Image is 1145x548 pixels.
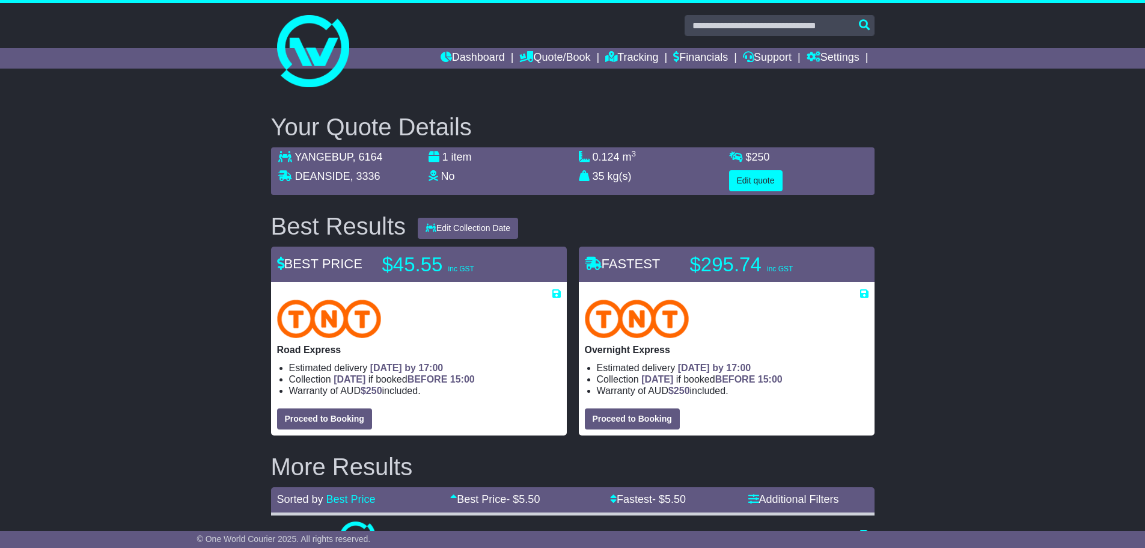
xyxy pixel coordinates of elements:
li: Collection [289,374,561,385]
sup: 3 [632,149,637,158]
button: Proceed to Booking [277,408,372,429]
span: 1 [442,151,448,163]
span: 250 [674,386,690,396]
span: m [623,151,637,163]
a: Support [743,48,792,69]
span: item [451,151,472,163]
span: BEFORE [408,374,448,384]
button: Proceed to Booking [585,408,680,429]
span: [DATE] by 17:00 [370,363,444,373]
span: $ [668,386,690,396]
span: BEFORE [715,374,756,384]
button: Edit Collection Date [418,218,518,239]
span: © One World Courier 2025. All rights reserved. [197,534,371,544]
div: Best Results [265,213,412,239]
span: 0.124 [593,151,620,163]
span: 15:00 [758,374,783,384]
a: Best Price [326,493,376,505]
span: $ [361,386,382,396]
span: BEST PRICE [277,256,362,271]
span: 35 [593,170,605,182]
a: Settings [807,48,860,69]
span: 250 [752,151,770,163]
a: Tracking [605,48,658,69]
span: kg(s) [608,170,632,182]
span: Sorted by [277,493,323,505]
li: Warranty of AUD included. [289,385,561,396]
li: Warranty of AUD included. [597,385,869,396]
span: , 6164 [353,151,383,163]
span: FASTEST [585,256,661,271]
a: Fastest- $5.50 [610,493,686,505]
img: TNT Domestic: Road Express [277,300,382,338]
span: 250 [366,386,382,396]
span: , 3336 [350,170,380,182]
p: $45.55 [382,253,533,277]
a: Financials [673,48,728,69]
span: [DATE] [334,374,365,384]
span: 5.50 [519,493,540,505]
li: Estimated delivery [289,362,561,374]
img: TNT Domestic: Overnight Express [585,300,689,338]
a: Quote/Book [519,48,590,69]
p: $295.74 [690,253,840,277]
span: $ [746,151,770,163]
p: Road Express [277,344,561,356]
h2: More Results [271,454,875,480]
li: Estimated delivery [597,362,869,374]
span: 15:00 [450,374,475,384]
span: 5.50 [665,493,686,505]
p: Overnight Express [585,344,869,356]
span: - $ [506,493,540,505]
a: Dashboard [441,48,505,69]
button: Edit quote [729,170,783,191]
span: inc GST [448,265,474,273]
span: if booked [334,374,474,384]
span: if booked [641,374,782,384]
a: Additional Filters [748,493,839,505]
span: inc GST [767,265,793,273]
span: No [441,170,455,182]
span: - $ [652,493,686,505]
span: [DATE] [641,374,673,384]
a: Best Price- $5.50 [450,493,540,505]
span: DEANSIDE [295,170,350,182]
span: YANGEBUP [295,151,352,163]
h2: Your Quote Details [271,114,875,140]
li: Collection [597,374,869,385]
span: [DATE] by 17:00 [678,363,751,373]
